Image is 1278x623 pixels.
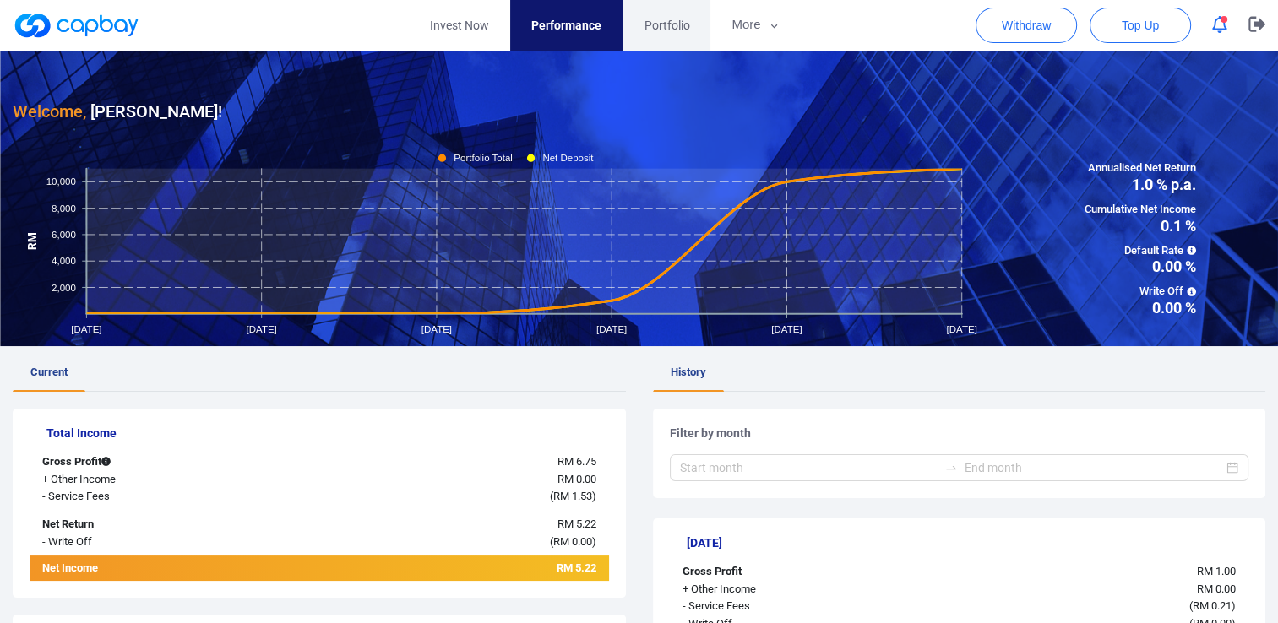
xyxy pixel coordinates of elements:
[30,453,271,471] div: Gross Profit
[944,461,958,474] span: to
[644,16,689,35] span: Portfolio
[976,8,1077,43] button: Withdraw
[543,153,595,163] tspan: Net Deposit
[454,153,513,163] tspan: Portfolio Total
[13,101,86,122] span: Welcome,
[71,324,101,334] tspan: [DATE]
[30,471,271,489] div: + Other Income
[944,461,958,474] span: swap-right
[52,203,76,213] tspan: 8,000
[30,534,271,551] div: - Write Off
[52,256,76,266] tspan: 4,000
[52,282,76,292] tspan: 2,000
[1197,565,1236,577] span: RM 1.00
[911,598,1248,615] div: ( )
[531,16,601,35] span: Performance
[670,598,911,615] div: - Service Fees
[1193,599,1232,612] span: RM 0.21
[26,232,39,250] tspan: RM
[1085,201,1196,219] span: Cumulative Net Income
[271,488,609,506] div: ( )
[680,458,938,477] input: Start month
[947,324,977,334] tspan: [DATE]
[1085,242,1196,260] span: Default Rate
[1085,259,1196,274] span: 0.00 %
[1085,283,1196,301] span: Write Off
[30,366,68,378] span: Current
[557,561,596,574] span: RM 5.22
[671,366,706,378] span: History
[1085,301,1196,316] span: 0.00 %
[1197,582,1236,595] span: RM 0.00
[670,425,1249,441] h5: Filter by month
[965,458,1223,477] input: End month
[421,324,452,334] tspan: [DATE]
[1122,17,1159,34] span: Top Up
[30,488,271,506] div: - Service Fees
[52,230,76,240] tspan: 6,000
[247,324,277,334] tspan: [DATE]
[670,563,911,581] div: Gross Profit
[687,535,1249,550] h5: [DATE]
[46,176,76,187] tspan: 10,000
[772,324,802,334] tspan: [DATE]
[1085,219,1196,234] span: 0.1 %
[271,534,609,551] div: ( )
[557,455,596,468] span: RM 6.75
[1090,8,1191,43] button: Top Up
[30,516,271,534] div: Net Return
[13,98,222,125] h3: [PERSON_NAME] !
[557,517,596,530] span: RM 5.22
[553,535,592,548] span: RM 0.00
[553,490,592,502] span: RM 1.53
[30,560,271,581] div: Net Income
[1085,160,1196,177] span: Annualised Net Return
[596,324,627,334] tspan: [DATE]
[557,473,596,485] span: RM 0.00
[670,581,911,599] div: + Other Income
[46,425,609,441] h5: Total Income
[1085,177,1196,192] span: 1.0 % p.a.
